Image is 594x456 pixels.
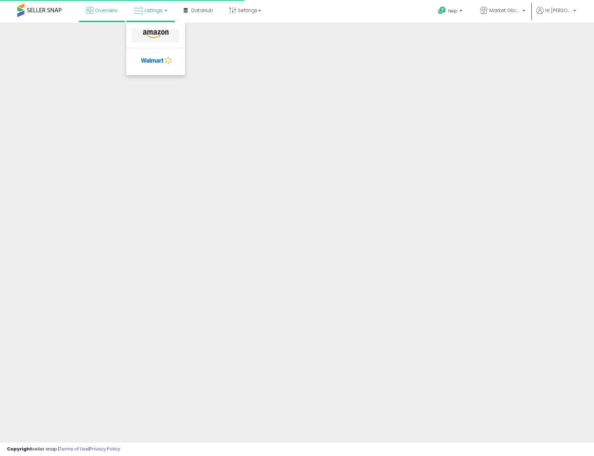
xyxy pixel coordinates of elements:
[536,7,576,22] a: Hi [PERSON_NAME]
[191,7,213,14] span: DataHub
[545,7,571,14] span: Hi [PERSON_NAME]
[438,6,446,15] i: Get Help
[489,7,520,14] span: Market Global
[433,1,469,22] a: Help
[145,7,163,14] span: Listings
[448,8,457,14] span: Help
[95,7,118,14] span: Overview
